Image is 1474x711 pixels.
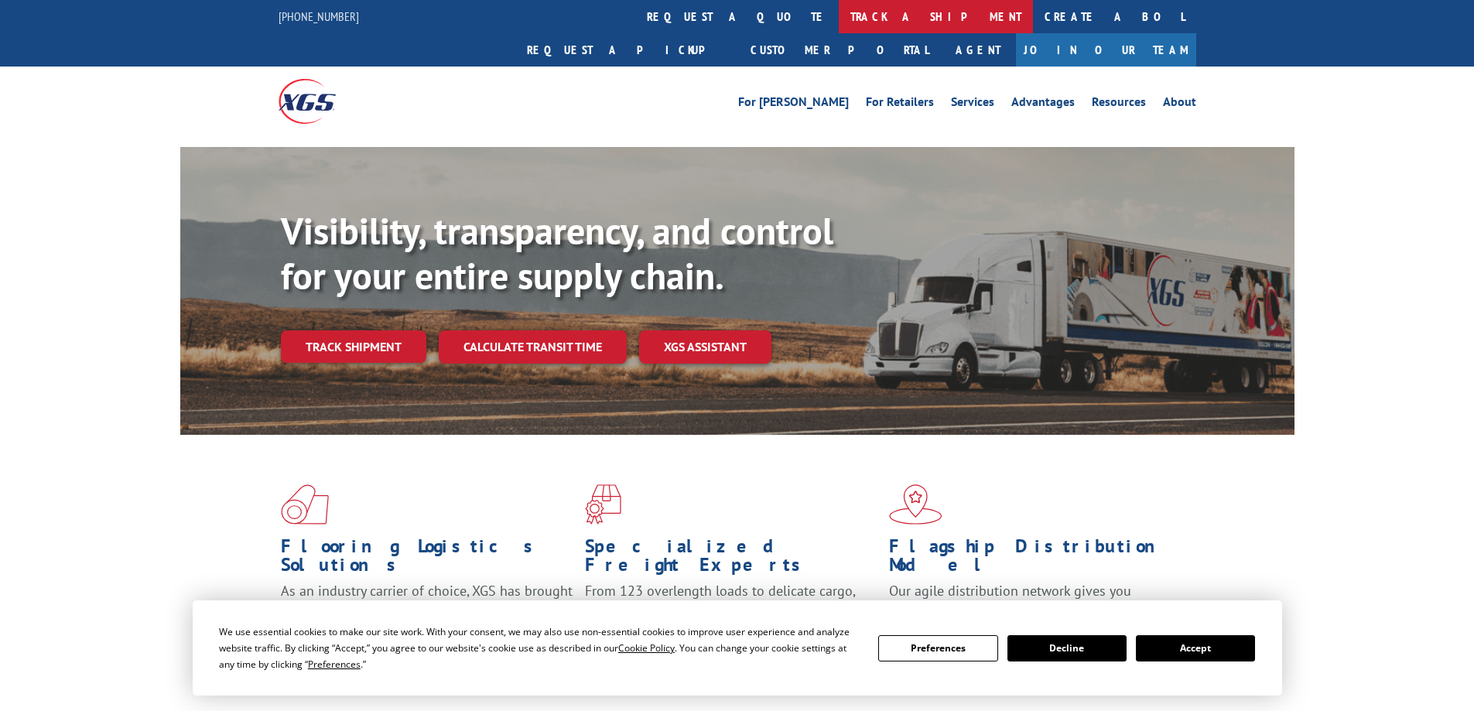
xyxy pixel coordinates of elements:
p: From 123 overlength loads to delicate cargo, our experienced staff knows the best way to move you... [585,582,877,651]
span: Cookie Policy [618,641,675,655]
h1: Flagship Distribution Model [889,537,1182,582]
h1: Specialized Freight Experts [585,537,877,582]
button: Decline [1007,635,1127,661]
div: Cookie Consent Prompt [193,600,1282,696]
span: Our agile distribution network gives you nationwide inventory management on demand. [889,582,1174,618]
a: For [PERSON_NAME] [738,96,849,113]
img: xgs-icon-flagship-distribution-model-red [889,484,942,525]
a: Services [951,96,994,113]
a: XGS ASSISTANT [639,330,771,364]
a: Join Our Team [1016,33,1196,67]
a: For Retailers [866,96,934,113]
div: We use essential cookies to make our site work. With your consent, we may also use non-essential ... [219,624,860,672]
button: Preferences [878,635,997,661]
h1: Flooring Logistics Solutions [281,537,573,582]
span: Preferences [308,658,361,671]
a: [PHONE_NUMBER] [279,9,359,24]
span: As an industry carrier of choice, XGS has brought innovation and dedication to flooring logistics... [281,582,573,637]
img: xgs-icon-total-supply-chain-intelligence-red [281,484,329,525]
a: Track shipment [281,330,426,363]
b: Visibility, transparency, and control for your entire supply chain. [281,207,833,299]
img: xgs-icon-focused-on-flooring-red [585,484,621,525]
a: Advantages [1011,96,1075,113]
a: Customer Portal [739,33,940,67]
a: Agent [940,33,1016,67]
a: Request a pickup [515,33,739,67]
a: Calculate transit time [439,330,627,364]
a: Resources [1092,96,1146,113]
button: Accept [1136,635,1255,661]
a: About [1163,96,1196,113]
